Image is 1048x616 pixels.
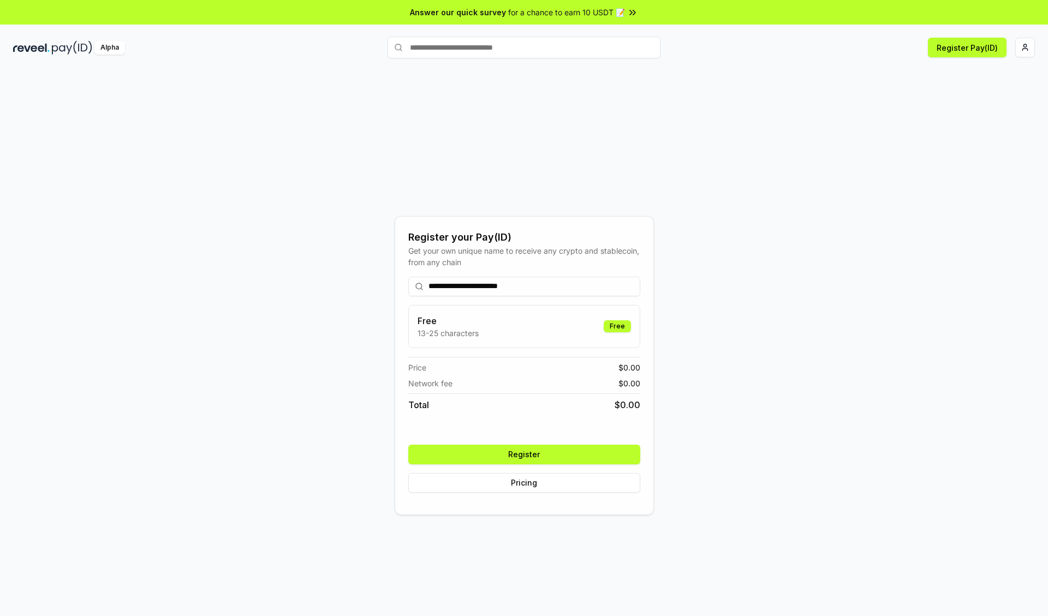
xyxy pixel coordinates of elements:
[618,378,640,389] span: $ 0.00
[408,362,426,373] span: Price
[508,7,625,18] span: for a chance to earn 10 USDT 📝
[418,314,479,327] h3: Free
[615,398,640,411] span: $ 0.00
[13,41,50,55] img: reveel_dark
[408,398,429,411] span: Total
[618,362,640,373] span: $ 0.00
[604,320,631,332] div: Free
[418,327,479,339] p: 13-25 characters
[408,473,640,493] button: Pricing
[928,38,1007,57] button: Register Pay(ID)
[410,7,506,18] span: Answer our quick survey
[408,245,640,268] div: Get your own unique name to receive any crypto and stablecoin, from any chain
[408,230,640,245] div: Register your Pay(ID)
[52,41,92,55] img: pay_id
[94,41,125,55] div: Alpha
[408,378,452,389] span: Network fee
[408,445,640,464] button: Register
